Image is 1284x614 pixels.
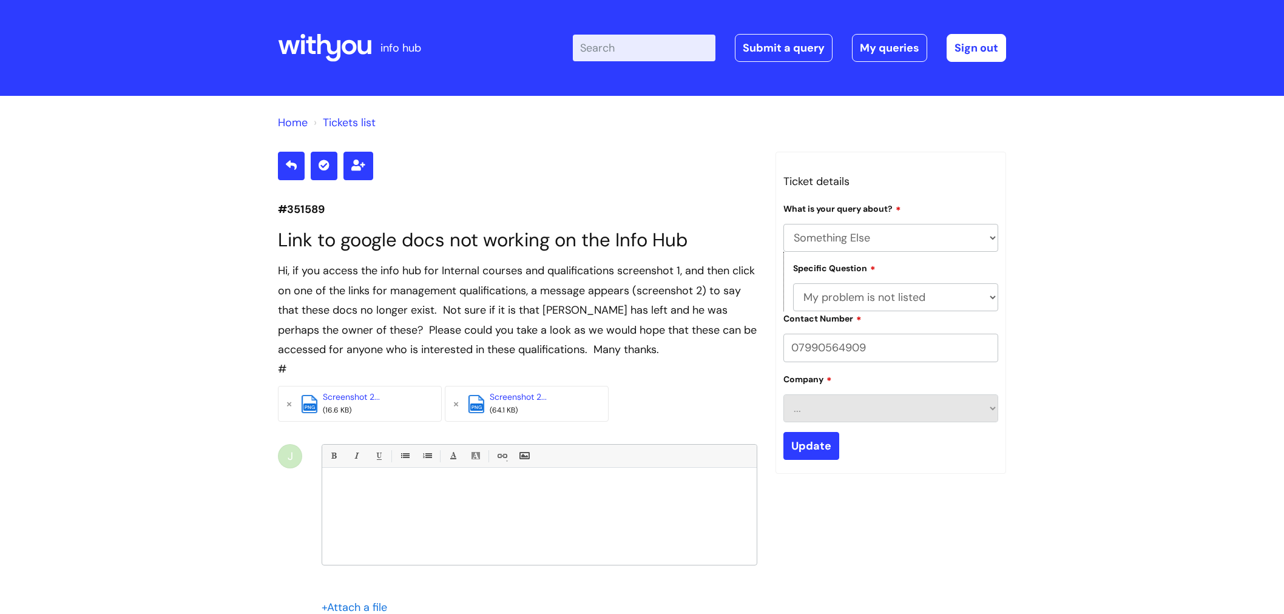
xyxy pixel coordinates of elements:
a: Link [494,448,509,464]
a: Sign out [947,34,1006,62]
div: J [278,444,302,468]
h3: Ticket details [783,172,998,191]
label: Specific Question [793,261,876,274]
h1: Link to google docs not working on the Info Hub [278,229,757,251]
a: Screenshot 2... [490,391,547,402]
a: Bold (Ctrl-B) [326,448,341,464]
li: Tickets list [311,113,376,132]
a: Tickets list [323,115,376,130]
label: Company [783,373,832,385]
a: Submit a query [735,34,833,62]
span: png [470,403,483,411]
div: (16.6 KB) [323,404,420,417]
div: # [278,261,757,379]
a: Home [278,115,308,130]
a: My queries [852,34,927,62]
div: Hi, if you access the info hub for Internal courses and qualifications screenshot 1, and then cli... [278,261,757,359]
div: (64.1 KB) [490,404,587,417]
label: What is your query about? [783,202,901,214]
a: Font Color [445,448,461,464]
a: 1. Ordered List (Ctrl-Shift-8) [419,448,434,464]
a: Insert Image... [516,448,532,464]
p: #351589 [278,200,757,219]
a: • Unordered List (Ctrl-Shift-7) [397,448,412,464]
div: | - [573,34,1006,62]
a: Underline(Ctrl-U) [371,448,386,464]
li: Solution home [278,113,308,132]
p: info hub [380,38,421,58]
a: Italic (Ctrl-I) [348,448,363,464]
label: Contact Number [783,312,862,324]
span: png [303,403,316,411]
a: Back Color [468,448,483,464]
input: Update [783,432,839,460]
input: Search [573,35,715,61]
a: Screenshot 2... [323,391,380,402]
